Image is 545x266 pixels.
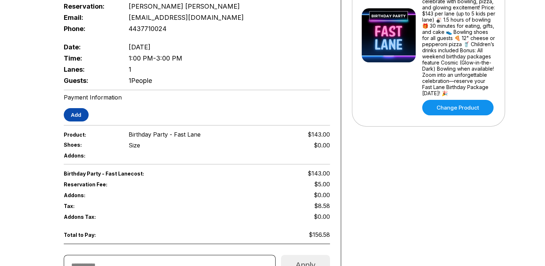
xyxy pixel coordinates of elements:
span: Addons Tax: [64,214,117,220]
div: Size [129,142,140,149]
span: [DATE] [129,43,151,51]
span: 1 [129,66,131,73]
span: Phone: [64,25,117,32]
span: Reservation Fee: [64,181,197,187]
span: $0.00 [314,191,330,199]
span: $156.58 [309,231,330,238]
span: Email: [64,14,117,21]
span: Shoes: [64,142,117,148]
div: $0.00 [314,142,330,149]
span: Guests: [64,77,117,84]
span: Birthday Party - Fast Lane cost: [64,170,197,177]
span: Tax: [64,203,117,209]
img: Birthday Party - Fast Lane [362,8,416,62]
span: Time: [64,54,117,62]
span: Addons: [64,152,117,159]
span: Product: [64,132,117,138]
span: 1:00 PM - 3:00 PM [129,54,182,62]
span: 4437710024 [129,25,166,32]
button: Add [64,108,89,121]
span: Date: [64,43,117,51]
span: Reservation: [64,3,117,10]
span: Lanes: [64,66,117,73]
span: $143.00 [308,170,330,177]
span: Addons: [64,192,117,198]
span: $5.00 [314,181,330,188]
a: Change Product [422,100,493,115]
span: $143.00 [308,131,330,138]
span: [PERSON_NAME] [PERSON_NAME] [129,3,240,10]
div: Payment Information [64,94,330,101]
span: $8.58 [314,202,330,209]
span: [EMAIL_ADDRESS][DOMAIN_NAME] [129,14,244,21]
span: 1 People [129,77,152,84]
span: Total to Pay: [64,232,117,238]
span: Birthday Party - Fast Lane [129,131,201,138]
span: $0.00 [314,213,330,220]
